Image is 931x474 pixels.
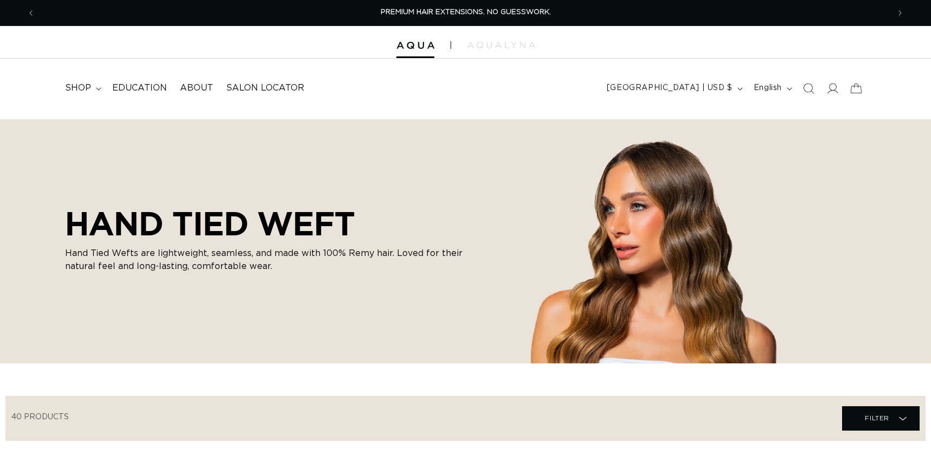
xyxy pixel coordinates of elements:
[797,76,820,100] summary: Search
[865,408,889,428] span: Filter
[11,413,69,421] span: 40 products
[607,82,733,94] span: [GEOGRAPHIC_DATA] | USD $
[381,9,551,16] span: PREMIUM HAIR EXTENSIONS. NO GUESSWORK.
[174,76,220,100] a: About
[396,42,434,49] img: Aqua Hair Extensions
[467,42,535,48] img: aqualyna.com
[59,76,106,100] summary: shop
[65,204,477,242] h2: HAND TIED WEFT
[754,82,782,94] span: English
[842,406,920,431] summary: Filter
[600,78,747,99] button: [GEOGRAPHIC_DATA] | USD $
[888,3,912,23] button: Next announcement
[106,76,174,100] a: Education
[226,82,304,94] span: Salon Locator
[65,247,477,273] p: Hand Tied Wefts are lightweight, seamless, and made with 100% Remy hair. Loved for their natural ...
[112,82,167,94] span: Education
[19,3,43,23] button: Previous announcement
[747,78,797,99] button: English
[220,76,311,100] a: Salon Locator
[180,82,213,94] span: About
[65,82,91,94] span: shop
